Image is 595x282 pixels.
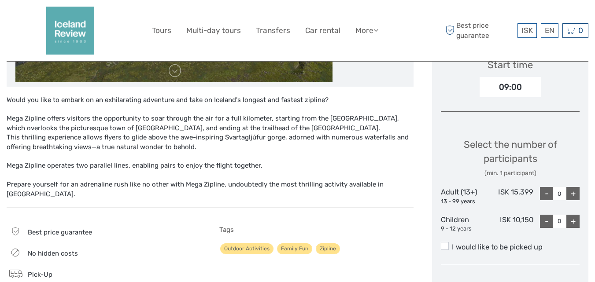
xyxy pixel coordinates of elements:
[12,15,100,22] p: We're away right now. Please check back later!
[488,58,533,72] div: Start time
[441,215,487,233] div: Children
[46,7,94,55] img: 2352-2242c590-57d0-4cbf-9375-f685811e12ac_logo_big.png
[7,95,414,105] div: Would you like to embark on an exhilarating adventure and take on Iceland's longest and fastest z...
[441,198,487,206] div: 13 - 99 years
[355,24,378,37] a: More
[220,243,273,254] a: Outdoor Activities
[566,215,580,228] div: +
[28,228,92,236] span: Best price guarantee
[101,14,112,24] button: Open LiveChat chat widget
[441,169,580,178] div: (min. 1 participant)
[7,114,414,133] div: Mega Zipline offers visitors the opportunity to soar through the air for a full kilometer, starti...
[28,271,52,278] span: Pick-Up
[441,187,487,205] div: Adult (13+)
[540,215,553,228] div: -
[152,24,171,37] a: Tours
[566,187,580,200] div: +
[28,249,78,257] span: No hidden costs
[7,133,414,152] div: This thrilling experience allows flyers to glide above the awe-inspiring Svartagljúfur gorge, ado...
[441,138,580,178] div: Select the number of participants
[480,77,541,97] div: 09:00
[256,24,290,37] a: Transfers
[186,24,241,37] a: Multi-day tours
[540,187,553,200] div: -
[577,26,584,35] span: 0
[441,242,580,253] label: I would like to be picked up
[7,161,414,170] div: Mega Zipline operates two parallel lines, enabling pairs to enjoy the flight together.
[487,187,533,205] div: ISK 15,399
[441,225,487,233] div: 9 - 12 years
[316,243,340,254] a: Zipline
[219,226,414,234] h5: Tags
[521,26,533,35] span: ISK
[305,24,340,37] a: Car rental
[487,215,533,233] div: ISK 10,150
[277,243,312,254] a: Family Fun
[541,23,558,38] div: EN
[443,21,515,40] span: Best price guarantee
[7,180,414,199] div: Prepare yourself for an adrenaline rush like no other with Mega Zipline, undoubtedly the most thr...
